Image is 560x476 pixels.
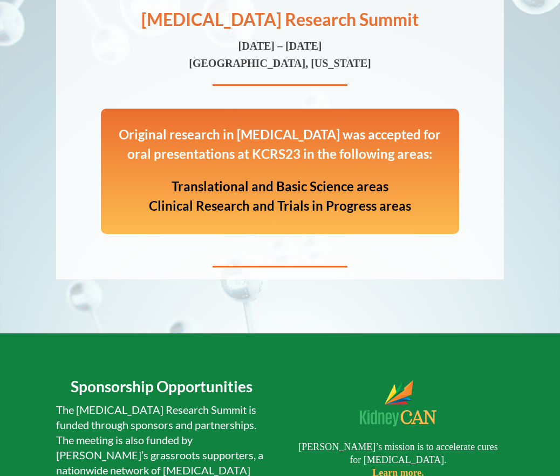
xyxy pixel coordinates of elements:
p: Original research in [MEDICAL_DATA] was accepted for oral presentations at KCRS23 in the followin... [112,125,448,177]
p: [DATE] – [DATE] [GEOGRAPHIC_DATA], [US_STATE] [56,37,504,72]
h2: [MEDICAL_DATA] Research Summit [56,8,504,37]
h3: Sponsorship Opportunities [56,377,268,401]
strong: Translational and Basic Science areas [172,178,388,194]
img: Kidney Cancer Research Summit [345,366,451,441]
strong: Clinical Research and Trials in Progress areas [149,198,411,213]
